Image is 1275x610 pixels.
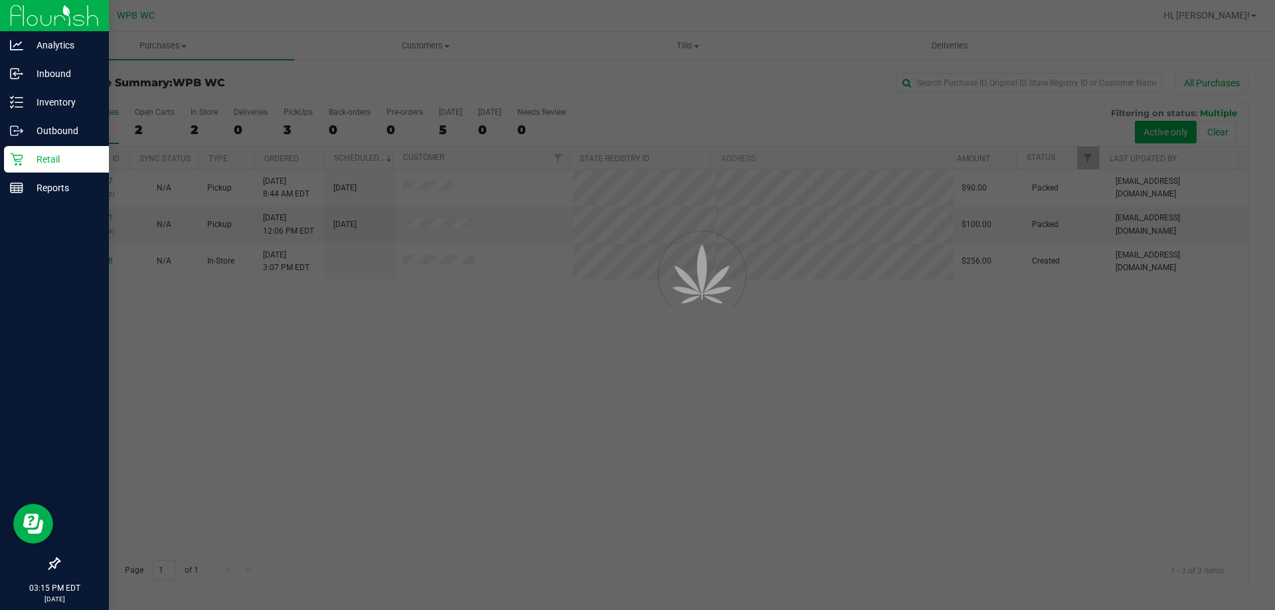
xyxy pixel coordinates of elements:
[10,124,23,137] inline-svg: Outbound
[10,38,23,52] inline-svg: Analytics
[23,66,103,82] p: Inbound
[10,181,23,194] inline-svg: Reports
[6,594,103,604] p: [DATE]
[10,153,23,166] inline-svg: Retail
[23,94,103,110] p: Inventory
[6,582,103,594] p: 03:15 PM EDT
[23,37,103,53] p: Analytics
[10,96,23,109] inline-svg: Inventory
[23,180,103,196] p: Reports
[23,151,103,167] p: Retail
[13,504,53,544] iframe: Resource center
[23,123,103,139] p: Outbound
[10,67,23,80] inline-svg: Inbound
